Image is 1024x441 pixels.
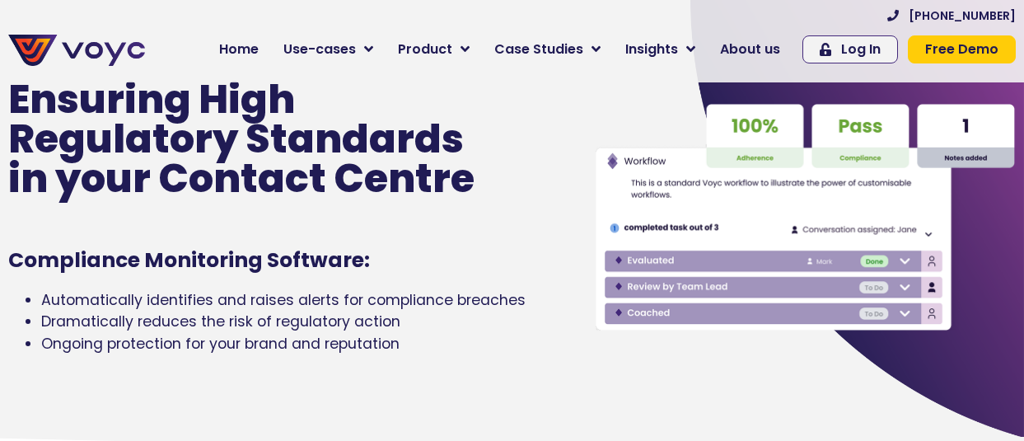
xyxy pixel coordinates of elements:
h1: Compliance Monitoring Software: [8,248,496,273]
p: Ensuring High Regulatory Standards in your Contact Centre [8,80,496,199]
span: Dramatically reduces the risk of regulatory action [41,312,400,331]
a: [PHONE_NUMBER] [887,10,1016,21]
span: Ongoing protection for your brand and reputation [41,334,400,354]
span: Log In [841,43,881,56]
a: Case Studies [482,33,613,66]
a: Home [207,33,271,66]
span: Automatically identifies and raises alerts for compliance breaches [41,290,526,310]
span: Insights [625,40,678,59]
img: voyc-full-logo [8,35,145,66]
img: Voyc interface graphic [595,99,1016,335]
span: [PHONE_NUMBER] [909,10,1016,21]
span: Product [398,40,452,59]
a: Use-cases [271,33,386,66]
span: Use-cases [283,40,356,59]
span: About us [720,40,780,59]
span: Free Demo [925,43,998,56]
a: Product [386,33,482,66]
a: Free Demo [908,35,1016,63]
a: Insights [613,33,708,66]
a: About us [708,33,793,66]
a: Log In [802,35,898,63]
span: Home [219,40,259,59]
span: Case Studies [494,40,583,59]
